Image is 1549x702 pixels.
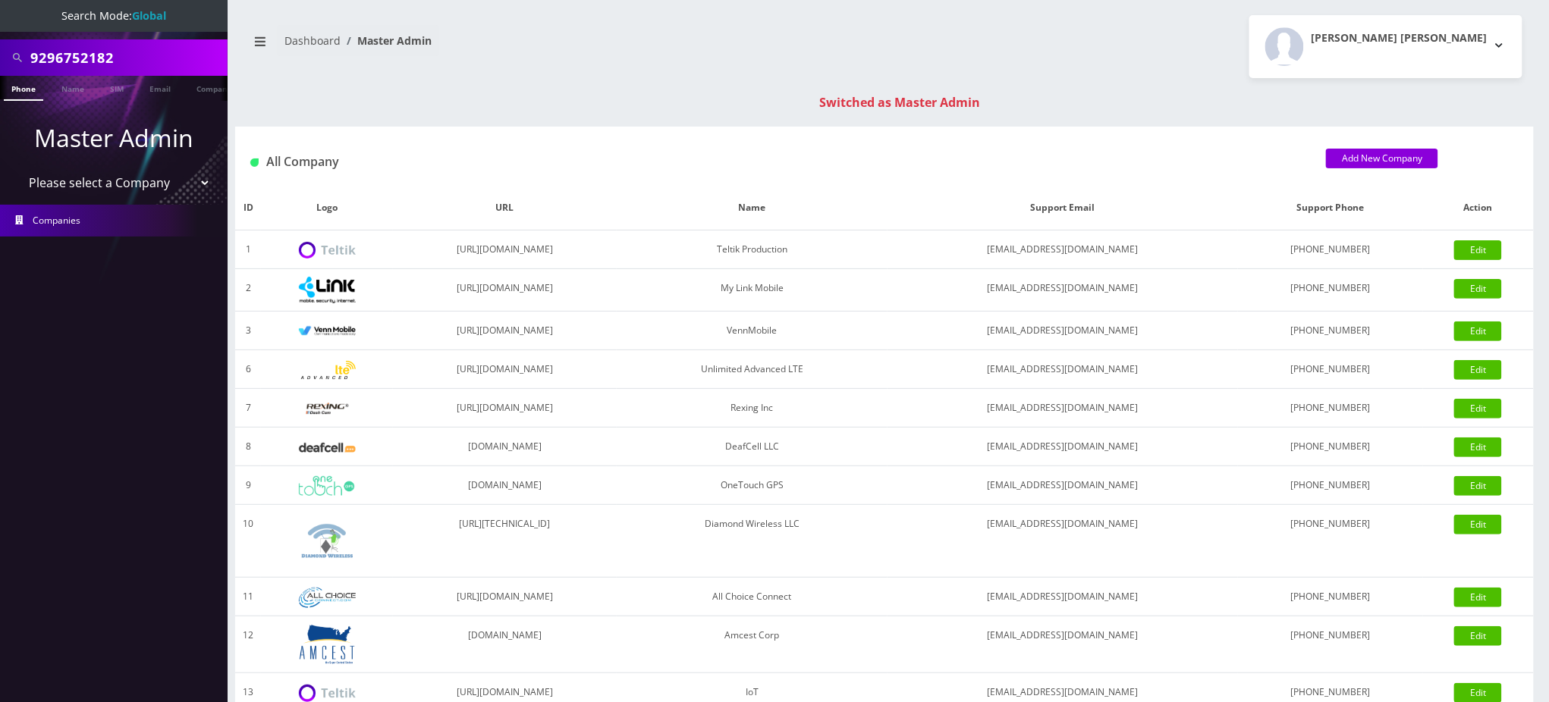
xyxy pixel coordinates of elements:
td: Unlimited Advanced LTE [617,350,888,389]
td: DeafCell LLC [617,428,888,466]
th: URL [393,186,617,230]
td: [URL][DOMAIN_NAME] [393,269,617,312]
td: [PHONE_NUMBER] [1238,428,1423,466]
td: 8 [235,428,261,466]
td: Diamond Wireless LLC [617,505,888,578]
li: Master Admin [341,33,432,49]
a: SIM [102,76,131,99]
td: [EMAIL_ADDRESS][DOMAIN_NAME] [888,428,1238,466]
td: [PHONE_NUMBER] [1238,466,1423,505]
button: [PERSON_NAME] [PERSON_NAME] [1249,15,1522,78]
nav: breadcrumb [247,25,873,68]
a: Edit [1454,279,1502,299]
img: Unlimited Advanced LTE [299,361,356,380]
td: [PHONE_NUMBER] [1238,578,1423,616]
th: Name [617,186,888,230]
td: [EMAIL_ADDRESS][DOMAIN_NAME] [888,389,1238,428]
strong: Global [132,8,166,23]
td: 11 [235,578,261,616]
td: [PHONE_NUMBER] [1238,269,1423,312]
td: [EMAIL_ADDRESS][DOMAIN_NAME] [888,350,1238,389]
td: Teltik Production [617,230,888,269]
td: [EMAIL_ADDRESS][DOMAIN_NAME] [888,616,1238,673]
td: [URL][DOMAIN_NAME] [393,578,617,616]
td: All Choice Connect [617,578,888,616]
a: Edit [1454,321,1502,341]
th: Support Email [888,186,1238,230]
span: Search Mode: [61,8,166,23]
td: [URL][DOMAIN_NAME] [393,350,617,389]
td: VennMobile [617,312,888,350]
img: DeafCell LLC [299,443,356,453]
div: Switched as Master Admin [250,93,1549,111]
th: ID [235,186,261,230]
a: Edit [1454,476,1502,496]
span: Companies [33,214,81,227]
h1: All Company [250,155,1303,169]
a: Edit [1454,399,1502,418]
a: Edit [1454,437,1502,457]
td: 1 [235,230,261,269]
td: Amcest Corp [617,616,888,673]
a: Add New Company [1326,149,1438,168]
a: Edit [1454,515,1502,534]
td: 7 [235,389,261,428]
td: [EMAIL_ADDRESS][DOMAIN_NAME] [888,269,1238,312]
th: Support Phone [1238,186,1423,230]
a: Edit [1454,626,1502,646]
td: [PHONE_NUMBER] [1238,312,1423,350]
img: Rexing Inc [299,402,356,416]
td: [PHONE_NUMBER] [1238,389,1423,428]
input: Search All Companies [30,43,224,72]
a: Dashboard [284,33,341,48]
a: Email [142,76,178,99]
a: Company [189,76,240,99]
img: OneTouch GPS [299,476,356,496]
th: Logo [261,186,393,230]
td: OneTouch GPS [617,466,888,505]
h2: [PERSON_NAME] [PERSON_NAME] [1312,32,1488,45]
img: My Link Mobile [299,277,356,303]
img: Teltik Production [299,242,356,259]
img: Amcest Corp [299,624,356,665]
td: [EMAIL_ADDRESS][DOMAIN_NAME] [888,312,1238,350]
img: Diamond Wireless LLC [299,512,356,569]
td: Rexing Inc [617,389,888,428]
img: All Choice Connect [299,588,356,608]
td: 12 [235,616,261,673]
td: 6 [235,350,261,389]
td: [PHONE_NUMBER] [1238,350,1423,389]
td: [DOMAIN_NAME] [393,466,617,505]
td: 9 [235,466,261,505]
td: [DOMAIN_NAME] [393,616,617,673]
td: [URL][DOMAIN_NAME] [393,312,617,350]
a: Edit [1454,360,1502,380]
td: [EMAIL_ADDRESS][DOMAIN_NAME] [888,578,1238,616]
td: [EMAIL_ADDRESS][DOMAIN_NAME] [888,466,1238,505]
td: My Link Mobile [617,269,888,312]
td: 10 [235,505,261,578]
a: Phone [4,76,43,101]
th: Action [1423,186,1534,230]
td: [URL][DOMAIN_NAME] [393,230,617,269]
img: VennMobile [299,326,356,337]
td: [PHONE_NUMBER] [1238,505,1423,578]
img: All Company [250,158,259,167]
td: 2 [235,269,261,312]
td: [EMAIL_ADDRESS][DOMAIN_NAME] [888,230,1238,269]
img: IoT [299,685,356,702]
td: 3 [235,312,261,350]
td: [URL][DOMAIN_NAME] [393,389,617,428]
td: [DOMAIN_NAME] [393,428,617,466]
td: [EMAIL_ADDRESS][DOMAIN_NAME] [888,505,1238,578]
td: [PHONE_NUMBER] [1238,616,1423,673]
a: Edit [1454,240,1502,260]
a: Edit [1454,588,1502,607]
a: Name [54,76,92,99]
td: [URL][TECHNICAL_ID] [393,505,617,578]
td: [PHONE_NUMBER] [1238,230,1423,269]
